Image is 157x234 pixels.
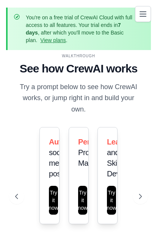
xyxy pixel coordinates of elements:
button: Try it now [107,186,116,215]
div: WALKTHROUGH [15,53,142,59]
p: Try a prompt below to see how CrewAI works, or jump right in and build your own. [15,82,142,115]
span: Automate [49,138,83,146]
p: You're on a free trial of CrewAI Cloud with full access to all features. Your trial ends in , aft... [26,14,133,44]
span: Learning [107,138,138,146]
h1: See how CrewAI works [15,62,142,75]
span: social media posting [49,148,72,178]
span: Personal [78,138,109,146]
button: Toggle navigation [135,6,151,22]
strong: 7 days [26,22,121,36]
span: Project Manager [78,148,107,167]
button: Try it now [49,186,58,215]
span: and Skill Development [107,148,150,178]
a: View plans [40,37,66,43]
button: Try it now [78,186,87,215]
